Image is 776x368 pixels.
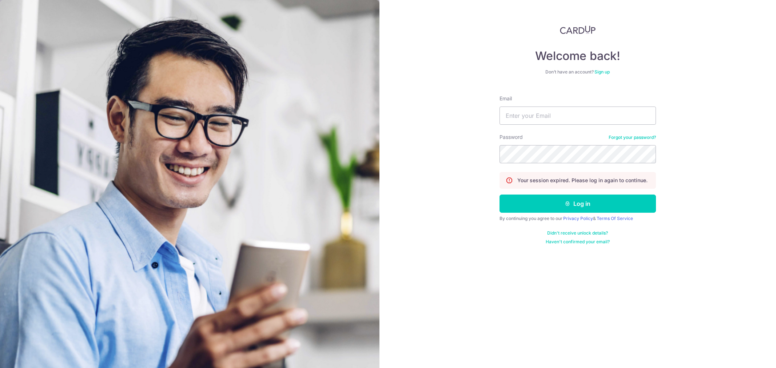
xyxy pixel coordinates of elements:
label: Email [500,95,512,102]
p: Your session expired. Please log in again to continue. [517,177,648,184]
a: Haven't confirmed your email? [546,239,610,245]
div: Don’t have an account? [500,69,656,75]
div: By continuing you agree to our & [500,216,656,221]
a: Terms Of Service [597,216,633,221]
a: Privacy Policy [563,216,593,221]
a: Sign up [594,69,610,75]
button: Log in [500,195,656,213]
a: Forgot your password? [609,135,656,140]
h4: Welcome back! [500,49,656,63]
label: Password [500,133,523,141]
input: Enter your Email [500,107,656,125]
img: CardUp Logo [560,25,596,34]
a: Didn't receive unlock details? [547,230,608,236]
